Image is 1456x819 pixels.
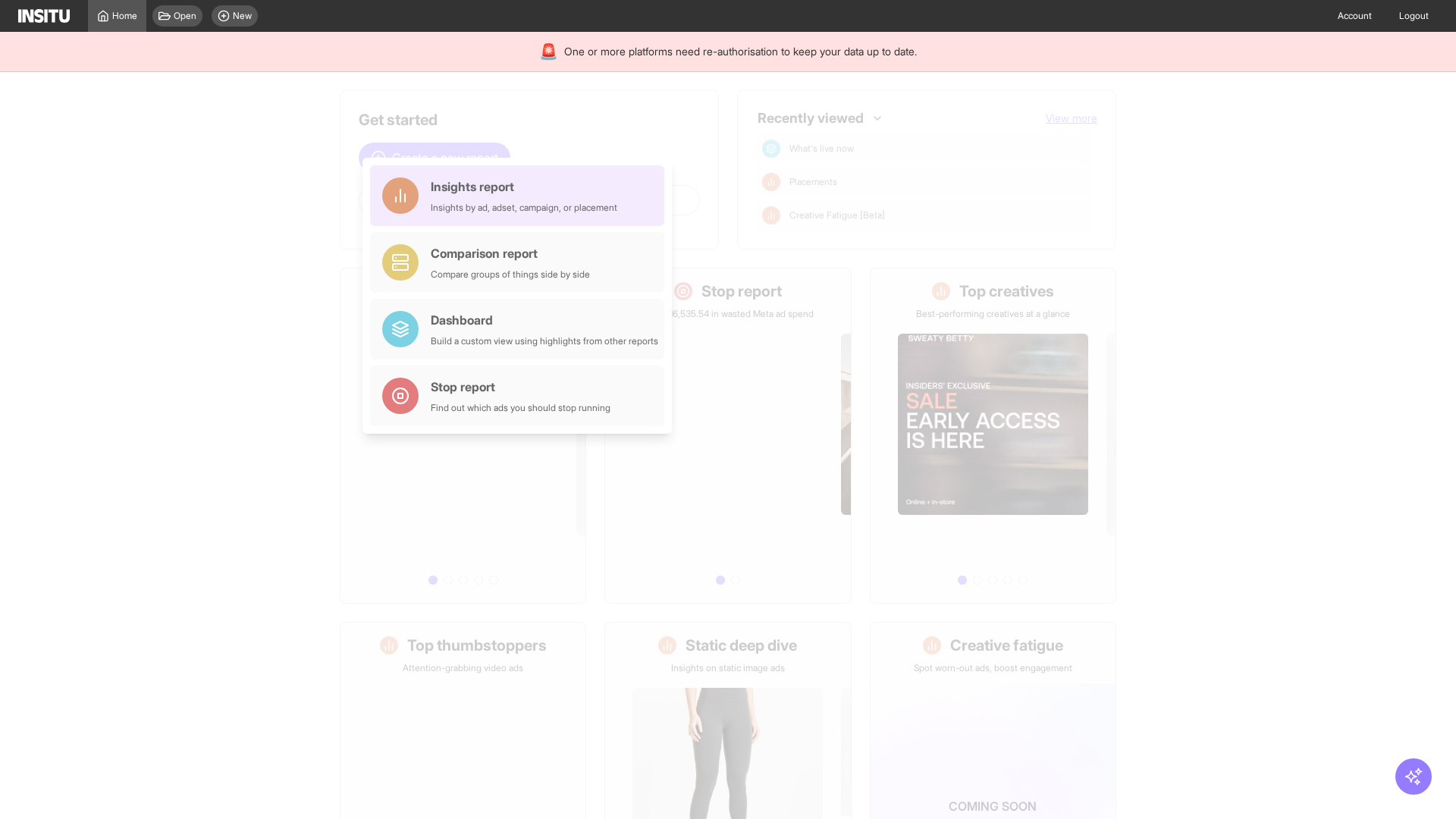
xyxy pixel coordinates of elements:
[18,9,70,23] img: Logo
[431,402,610,414] div: Find out which ads you should stop running
[564,44,917,59] span: One or more platforms need re-authorisation to keep your data up to date.
[233,10,252,22] span: New
[431,311,658,329] div: Dashboard
[431,177,617,196] div: Insights report
[431,335,658,347] div: Build a custom view using highlights from other reports
[431,378,610,396] div: Stop report
[174,10,196,22] span: Open
[431,244,590,262] div: Comparison report
[431,268,590,281] div: Compare groups of things side by side
[539,41,558,62] div: 🚨
[431,202,617,214] div: Insights by ad, adset, campaign, or placement
[112,10,137,22] span: Home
